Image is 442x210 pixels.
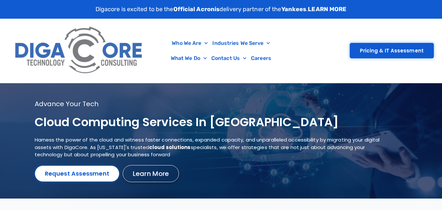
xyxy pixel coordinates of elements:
strong: Official Acronis [173,6,220,13]
a: Request Assessment [35,165,120,182]
strong: cloud solutions [149,144,191,151]
strong: Yankees [281,6,307,13]
p: Advance your tech [35,100,391,108]
a: What We Do [168,51,209,66]
a: Learn More [123,165,179,182]
span: Learn More [133,170,169,177]
nav: Menu [150,36,292,66]
h1: Cloud Computing services in [GEOGRAPHIC_DATA] [35,115,391,130]
a: Contact Us [209,51,249,66]
p: Digacore is excited to be the delivery partner of the . [96,5,347,14]
a: LEARN MORE [308,6,346,13]
p: Harness the power of the cloud and witness faster connections, expanded capacity, and unparallele... [35,136,391,159]
a: Industries We Serve [210,36,272,51]
a: Pricing & IT Assessment [350,43,434,58]
span: Pricing & IT Assessment [360,48,424,53]
a: Who We Are [169,36,210,51]
a: Careers [249,51,274,66]
img: Digacore Logo [11,22,147,80]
